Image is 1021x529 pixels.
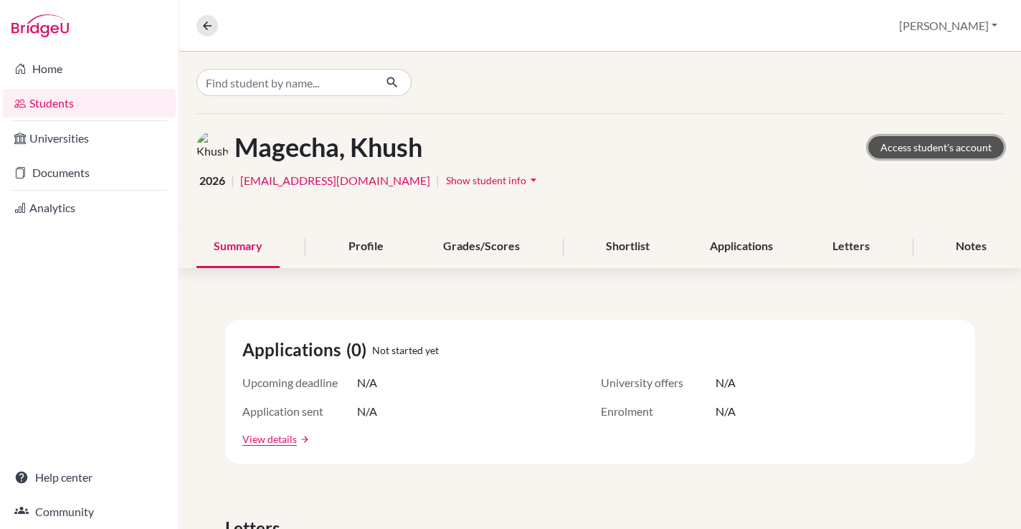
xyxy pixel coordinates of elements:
[3,497,176,526] a: Community
[196,131,229,163] img: Khush Magecha's avatar
[242,403,357,420] span: Application sent
[297,434,310,444] a: arrow_forward
[242,432,297,447] a: View details
[445,169,541,191] button: Show student infoarrow_drop_down
[234,132,422,163] h1: Magecha, Khush
[199,172,225,189] span: 2026
[331,226,401,268] div: Profile
[346,337,372,363] span: (0)
[868,136,1004,158] a: Access student's account
[3,54,176,83] a: Home
[3,89,176,118] a: Students
[3,194,176,222] a: Analytics
[436,172,440,189] span: |
[601,374,716,391] span: University offers
[693,226,790,268] div: Applications
[242,374,357,391] span: Upcoming deadline
[426,226,537,268] div: Grades/Scores
[716,403,736,420] span: N/A
[196,69,374,96] input: Find student by name...
[939,226,1004,268] div: Notes
[446,174,526,186] span: Show student info
[589,226,667,268] div: Shortlist
[11,14,69,37] img: Bridge-U
[372,343,439,358] span: Not started yet
[242,337,346,363] span: Applications
[3,463,176,492] a: Help center
[3,158,176,187] a: Documents
[526,173,541,187] i: arrow_drop_down
[240,172,430,189] a: [EMAIL_ADDRESS][DOMAIN_NAME]
[893,12,1004,39] button: [PERSON_NAME]
[196,226,280,268] div: Summary
[601,403,716,420] span: Enrolment
[357,403,377,420] span: N/A
[3,124,176,153] a: Universities
[231,172,234,189] span: |
[815,226,887,268] div: Letters
[357,374,377,391] span: N/A
[716,374,736,391] span: N/A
